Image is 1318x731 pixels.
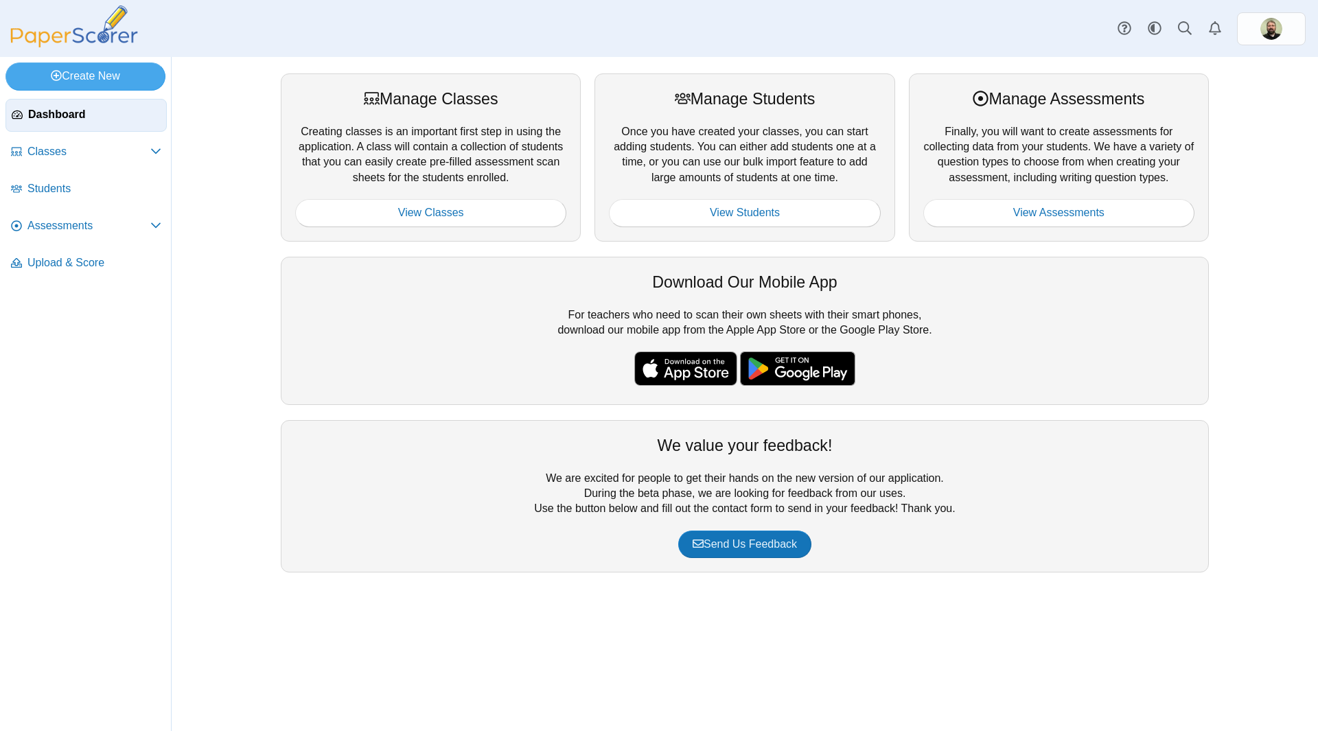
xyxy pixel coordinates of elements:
[923,199,1194,227] a: View Assessments
[634,351,737,386] img: apple-store-badge.svg
[295,199,566,227] a: View Classes
[678,531,811,558] a: Send Us Feedback
[295,88,566,110] div: Manage Classes
[281,73,581,241] div: Creating classes is an important first step in using the application. A class will contain a coll...
[27,181,161,196] span: Students
[5,62,165,90] a: Create New
[693,538,797,550] span: Send Us Feedback
[5,136,167,169] a: Classes
[5,99,167,132] a: Dashboard
[5,5,143,47] img: PaperScorer
[5,247,167,280] a: Upload & Score
[5,210,167,243] a: Assessments
[1260,18,1282,40] img: ps.IbYvzNdzldgWHYXo
[295,271,1194,293] div: Download Our Mobile App
[1260,18,1282,40] span: Zachary Butte - MRH Faculty
[1237,12,1306,45] a: ps.IbYvzNdzldgWHYXo
[27,218,150,233] span: Assessments
[295,434,1194,456] div: We value your feedback!
[28,107,161,122] span: Dashboard
[27,144,150,159] span: Classes
[5,173,167,206] a: Students
[609,199,880,227] a: View Students
[609,88,880,110] div: Manage Students
[594,73,894,241] div: Once you have created your classes, you can start adding students. You can either add students on...
[740,351,855,386] img: google-play-badge.png
[909,73,1209,241] div: Finally, you will want to create assessments for collecting data from your students. We have a va...
[27,255,161,270] span: Upload & Score
[1200,14,1230,44] a: Alerts
[281,420,1209,572] div: We are excited for people to get their hands on the new version of our application. During the be...
[5,38,143,49] a: PaperScorer
[281,257,1209,405] div: For teachers who need to scan their own sheets with their smart phones, download our mobile app f...
[923,88,1194,110] div: Manage Assessments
